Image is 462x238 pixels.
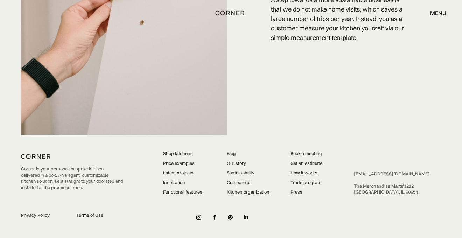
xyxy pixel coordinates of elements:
a: Kitchen organization [227,189,269,195]
a: Compare us [227,180,269,186]
a: How it works [290,170,322,176]
p: Corner is your personal, bespoke kitchen delivered in a box. An elegant, customizable kitchen sol... [21,166,123,190]
a: Blog [227,150,269,157]
a: Sustainability [227,170,269,176]
div: ‍ The Merchandise Mart #1212 ‍ [GEOGRAPHIC_DATA], IL 60654 [354,171,430,195]
div: menu [430,10,446,16]
a: Shop kitchens [163,150,202,157]
a: Terms of Use [76,212,123,218]
a: [EMAIL_ADDRESS][DOMAIN_NAME] [354,171,430,176]
a: Get an estimate [290,160,322,167]
a: Our story [227,160,269,167]
a: Functional features [163,189,202,195]
a: home [213,8,249,17]
a: Privacy Policy [21,212,68,218]
a: Inspiration [163,180,202,186]
a: Trade program [290,180,322,186]
div: menu [423,7,446,19]
a: Latest projects [163,170,202,176]
a: Price examples [163,160,202,167]
a: Book a meeting [290,150,322,157]
a: Press [290,189,322,195]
